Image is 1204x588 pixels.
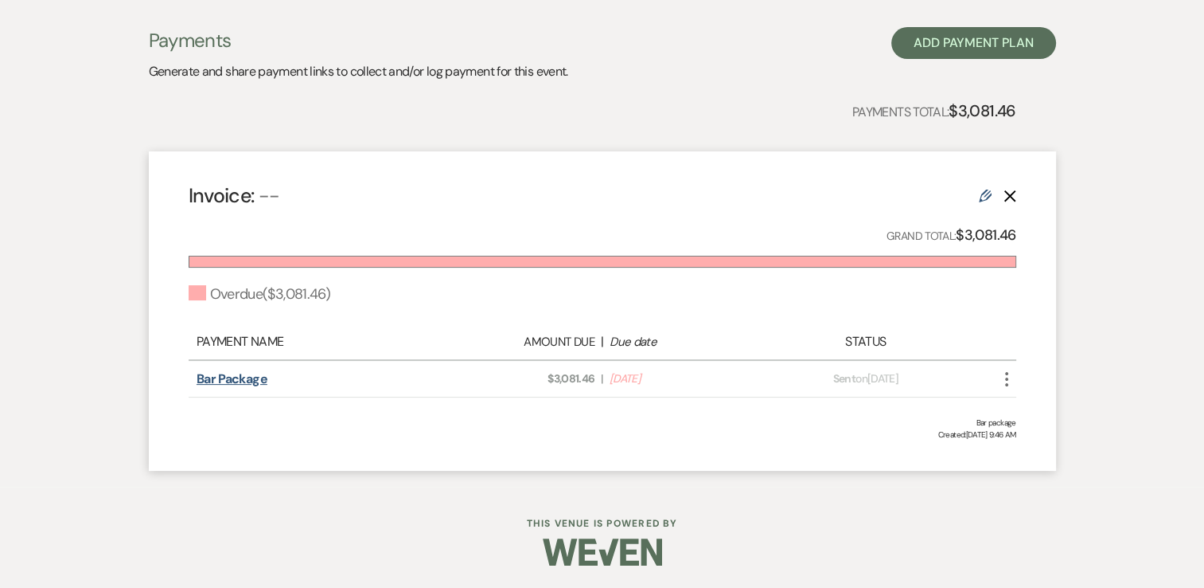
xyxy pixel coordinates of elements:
[440,332,765,351] div: |
[610,333,756,351] div: Due date
[149,61,568,82] p: Generate and share payment links to collect and/or log payment for this event.
[197,332,440,351] div: Payment Name
[610,370,756,387] span: [DATE]
[886,224,1016,247] p: Grand Total:
[956,225,1015,245] strong: $3,081.46
[543,524,662,580] img: Weven Logo
[764,332,967,351] div: Status
[189,417,1016,429] div: Bar package
[852,98,1016,123] p: Payments Total:
[259,182,280,209] span: --
[189,284,331,305] div: Overdue ( $3,081.46 )
[197,370,267,387] a: Bar Package
[448,333,594,351] div: Amount Due
[448,370,594,387] span: $3,081.46
[891,27,1056,59] button: Add Payment Plan
[949,100,1015,121] strong: $3,081.46
[189,182,280,210] h4: Invoice:
[833,371,855,386] span: Sent
[601,370,602,387] span: |
[764,370,967,387] div: on [DATE]
[189,429,1016,441] span: Created: [DATE] 9:46 AM
[149,27,568,54] h3: Payments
